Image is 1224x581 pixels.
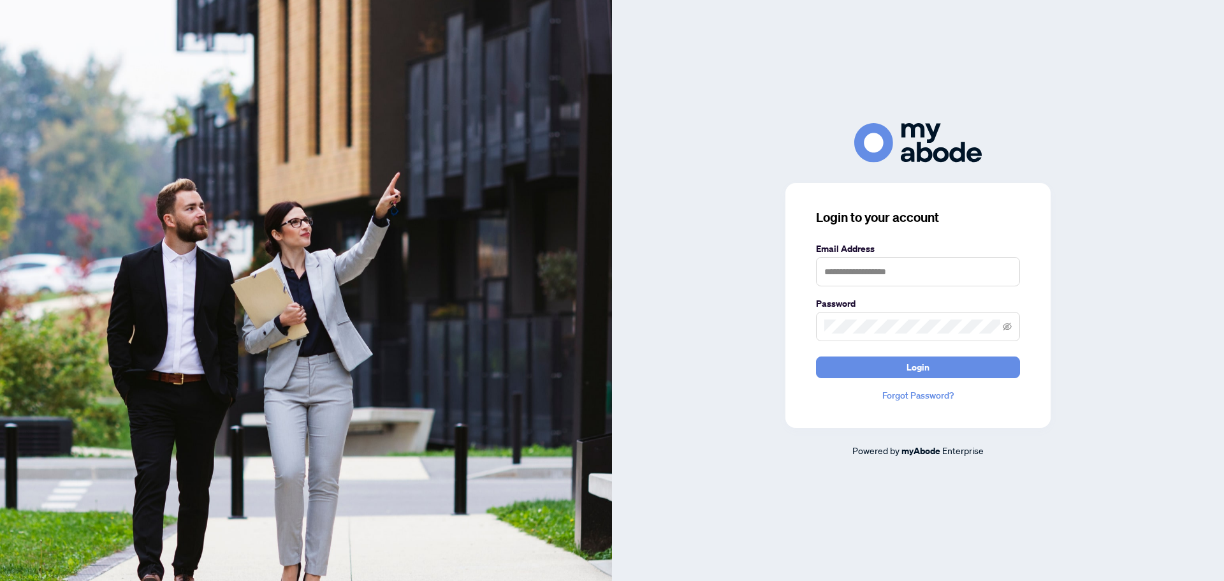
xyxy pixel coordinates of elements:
[854,123,982,162] img: ma-logo
[901,444,940,458] a: myAbode
[1003,322,1012,331] span: eye-invisible
[816,209,1020,226] h3: Login to your account
[816,388,1020,402] a: Forgot Password?
[816,242,1020,256] label: Email Address
[852,445,900,456] span: Powered by
[816,297,1020,311] label: Password
[907,357,929,378] span: Login
[942,445,984,456] span: Enterprise
[816,357,1020,378] button: Login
